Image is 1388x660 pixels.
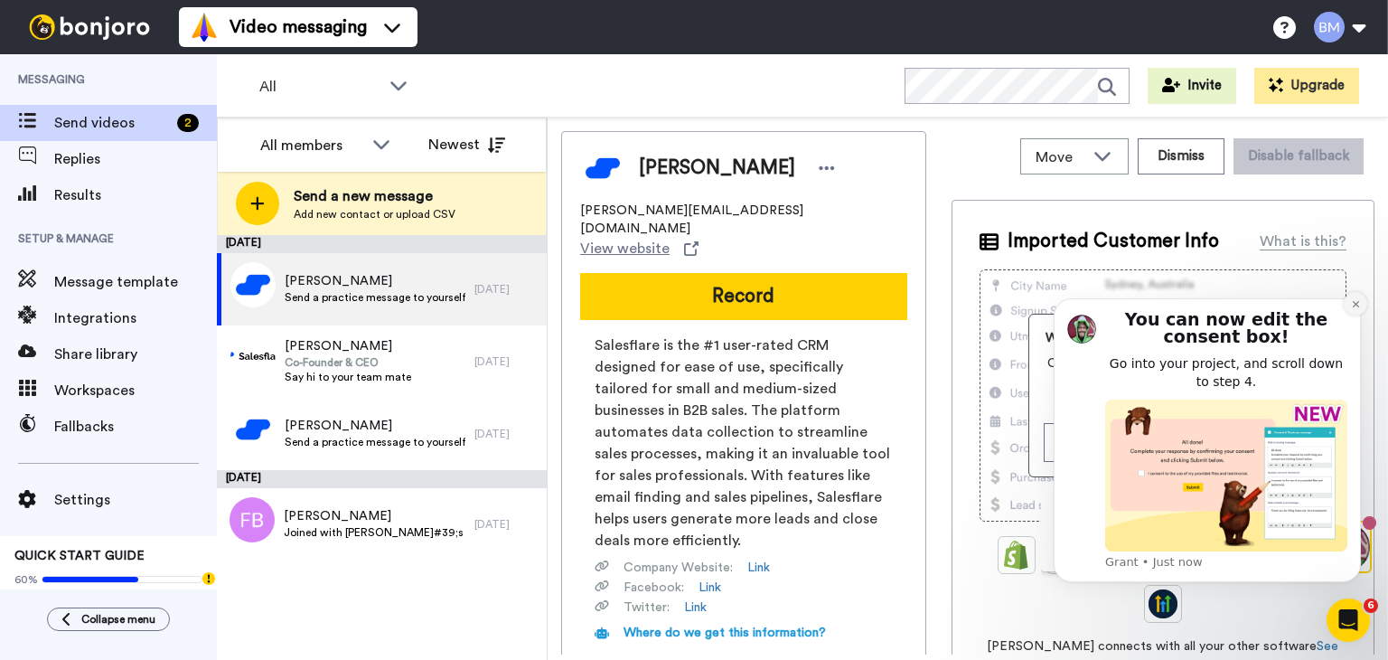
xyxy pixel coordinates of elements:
[58,58,80,80] img: mute-white.svg
[1138,138,1224,174] button: Dismiss
[285,272,465,290] span: [PERSON_NAME]
[260,135,363,156] div: All members
[624,627,826,639] span: Where do we get this information?
[747,559,770,577] a: Link
[580,146,625,191] img: Image of Bruno
[81,612,155,627] span: Collapse menu
[1327,599,1370,642] iframe: Intercom live chat
[474,517,538,532] div: [DATE]
[54,344,217,365] span: Share library
[285,290,465,305] span: Send a practice message to yourself
[217,235,547,253] div: [DATE]
[14,550,145,562] span: QUICK START GUIDE
[54,184,217,206] span: Results
[580,238,699,259] a: View website
[101,15,241,173] span: Hi [PERSON_NAME], saw you signed up & wanted to say hi from sunny [GEOGRAPHIC_DATA]! I've helped ...
[54,489,217,511] span: Settings
[285,355,411,370] span: Co-Founder & CEO
[22,14,157,40] img: bj-logo-header-white.svg
[217,470,547,488] div: [DATE]
[1036,146,1084,168] span: Move
[230,262,276,307] img: 25a09ee6-65ca-4dac-8c5d-155c1396d08a.png
[1027,276,1388,651] iframe: To enrich screen reader interactions, please activate Accessibility in Grammarly extension settings
[474,282,538,297] div: [DATE]
[580,202,907,238] span: [PERSON_NAME][EMAIL_ADDRESS][DOMAIN_NAME]
[580,273,907,320] button: Record
[639,155,795,182] span: [PERSON_NAME]
[230,407,276,452] img: 0a0cc1f7-fbbf-4760-9177-14bc26de692a.png
[1148,68,1236,104] button: Invite
[2,4,51,52] img: 3183ab3e-59ed-45f6-af1c-10226f767056-1659068401.jpg
[474,354,538,369] div: [DATE]
[699,579,721,597] a: Link
[54,416,217,438] span: Fallbacks
[190,13,219,42] img: vm-color.svg
[1260,231,1346,252] div: What is this?
[54,380,217,401] span: Workspaces
[284,507,465,525] span: [PERSON_NAME]
[230,335,276,380] img: b46bb965-4e23-4ed9-af25-8a5ad06f61ca.png
[54,271,217,293] span: Message template
[415,127,519,163] button: Newest
[624,579,684,597] span: Facebook :
[294,207,455,222] span: Add new contact or upload CSV
[684,599,707,617] a: Link
[285,337,411,355] span: [PERSON_NAME]
[624,559,733,577] span: Company Website :
[474,427,538,441] div: [DATE]
[177,114,199,132] div: 2
[54,112,170,134] span: Send videos
[54,307,217,329] span: Integrations
[47,608,170,631] button: Collapse menu
[1364,599,1378,613] span: 6
[259,76,380,98] span: All
[1008,228,1219,255] span: Imported Customer Info
[230,497,275,542] img: fb.png
[201,570,217,587] div: Tooltip anchor
[284,525,465,540] span: Joined with [PERSON_NAME]#39;s team
[1254,68,1359,104] button: Upgrade
[285,370,411,384] span: Say hi to your team mate
[285,417,465,435] span: [PERSON_NAME]
[230,14,367,40] span: Video messaging
[14,572,38,587] span: 60%
[595,335,893,552] span: Salesflare is the #1 user-rated CRM designed for ease of use, specifically tailored for small and...
[1002,541,1031,570] img: Shopify
[580,238,670,259] span: View website
[54,148,217,170] span: Replies
[624,599,670,617] span: Twitter :
[294,185,455,207] span: Send a new message
[1233,138,1364,174] button: Disable fallback
[285,435,465,449] span: Send a practice message to yourself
